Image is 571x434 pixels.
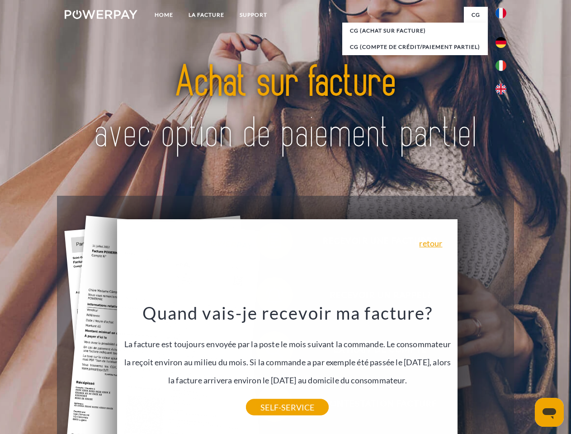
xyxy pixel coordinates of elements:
[147,7,181,23] a: Home
[495,37,506,48] img: de
[535,398,564,427] iframe: Bouton de lancement de la fenêtre de messagerie
[123,302,453,324] h3: Quand vais-je recevoir ma facture?
[342,39,488,55] a: CG (Compte de crédit/paiement partiel)
[495,60,506,71] img: it
[419,239,442,247] a: retour
[495,84,506,94] img: en
[495,8,506,19] img: fr
[86,43,485,173] img: title-powerpay_fr.svg
[246,399,329,415] a: SELF-SERVICE
[123,302,453,407] div: La facture est toujours envoyée par la poste le mois suivant la commande. Le consommateur la reço...
[232,7,275,23] a: Support
[181,7,232,23] a: LA FACTURE
[342,23,488,39] a: CG (achat sur facture)
[65,10,137,19] img: logo-powerpay-white.svg
[464,7,488,23] a: CG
